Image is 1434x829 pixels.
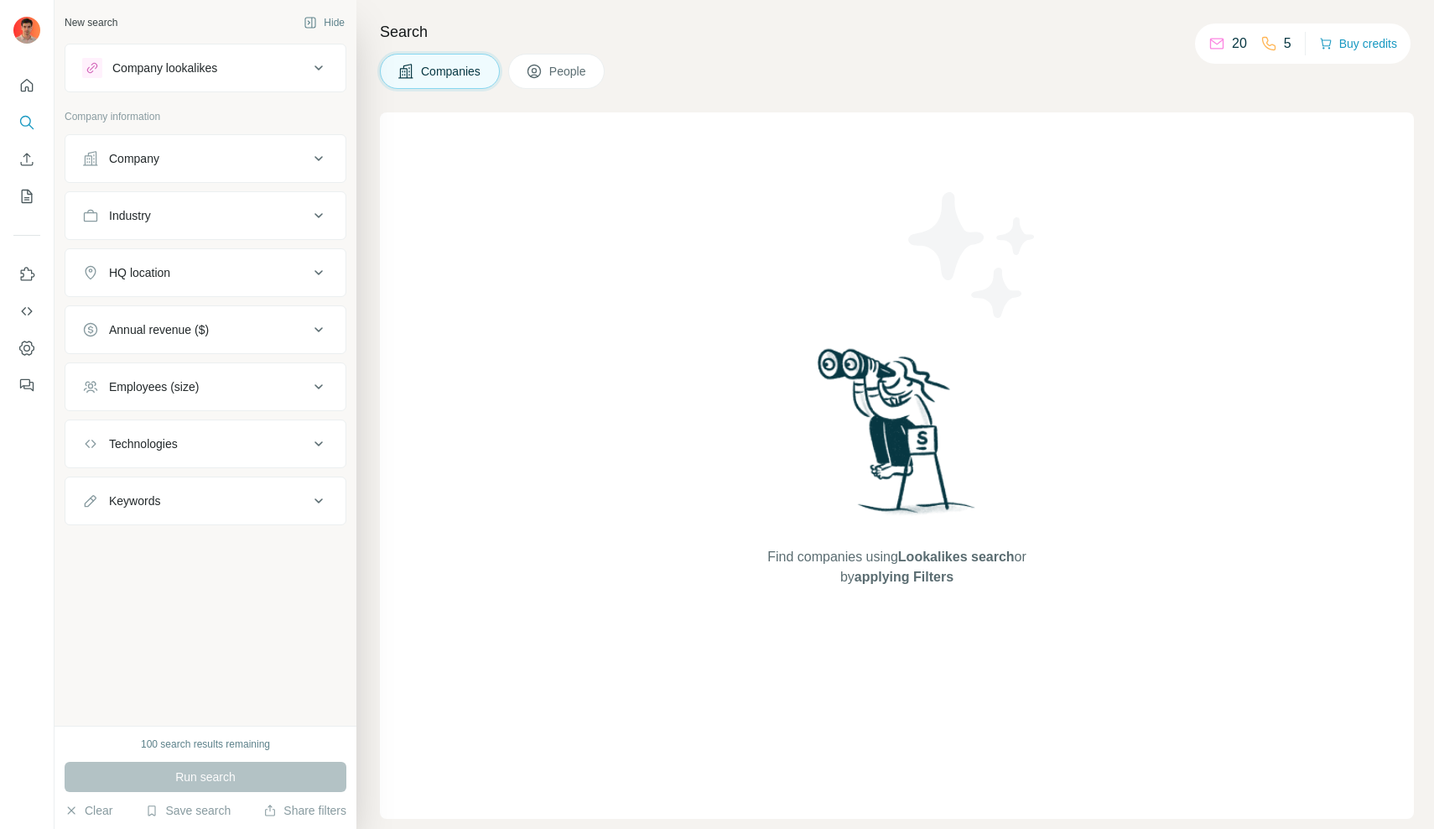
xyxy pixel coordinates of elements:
span: People [549,63,588,80]
button: Buy credits [1319,32,1397,55]
button: Share filters [263,802,346,819]
button: Hide [292,10,356,35]
h4: Search [380,20,1414,44]
p: 5 [1284,34,1291,54]
button: My lists [13,181,40,211]
button: Keywords [65,481,346,521]
span: Companies [421,63,482,80]
div: Technologies [109,435,178,452]
div: New search [65,15,117,30]
p: Company information [65,109,346,124]
button: Quick start [13,70,40,101]
p: 20 [1232,34,1247,54]
div: Company [109,150,159,167]
button: Annual revenue ($) [65,310,346,350]
img: Surfe Illustration - Stars [897,180,1048,331]
div: HQ location [109,264,170,281]
button: Dashboard [13,333,40,363]
div: Company lookalikes [112,60,217,76]
button: Clear [65,802,112,819]
span: Lookalikes search [898,550,1015,564]
button: Feedback [13,370,40,400]
div: Annual revenue ($) [109,321,209,338]
button: Use Surfe API [13,296,40,326]
div: 100 search results remaining [141,737,270,752]
button: Company [65,138,346,179]
div: Employees (size) [109,378,199,395]
button: Search [13,107,40,138]
div: Industry [109,207,151,224]
img: Surfe Illustration - Woman searching with binoculars [810,344,985,531]
div: Keywords [109,493,160,509]
button: Save search [145,802,231,819]
button: Industry [65,196,346,236]
button: Enrich CSV [13,144,40,175]
img: Avatar [13,17,40,44]
button: Technologies [65,424,346,464]
button: Use Surfe on LinkedIn [13,259,40,289]
span: Find companies using or by [762,547,1031,587]
button: HQ location [65,253,346,293]
button: Company lookalikes [65,48,346,88]
button: Employees (size) [65,367,346,407]
span: applying Filters [855,570,953,584]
